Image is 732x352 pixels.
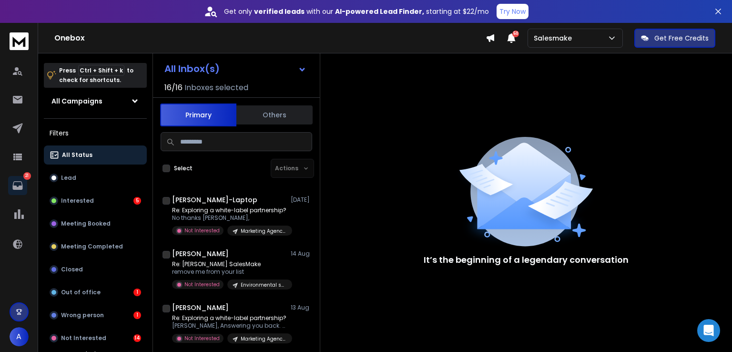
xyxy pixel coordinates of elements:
p: Not Interested [184,227,220,234]
h3: Filters [44,126,147,140]
h1: [PERSON_NAME] [172,249,229,259]
p: Not Interested [184,281,220,288]
p: Get Free Credits [654,33,709,43]
p: Not Interested [61,334,106,342]
label: Select [174,165,193,172]
div: 5 [133,197,141,205]
div: 14 [133,334,141,342]
h1: All Campaigns [51,96,102,106]
div: 1 [133,289,141,296]
img: logo [10,32,29,50]
p: Press to check for shortcuts. [59,66,133,85]
p: Wrong person [61,311,104,319]
p: remove me from your list [172,268,286,276]
p: All Status [62,151,92,159]
p: Not Interested [184,335,220,342]
span: 50 [512,31,519,37]
p: [DATE] [291,196,312,204]
p: Marketing Agency Owners [241,335,286,342]
p: Re: Exploring a white-label partnership? [172,314,286,322]
button: Meeting Booked [44,214,147,233]
button: All Status [44,145,147,165]
button: All Campaigns [44,92,147,111]
a: 21 [8,176,27,195]
button: Not Interested14 [44,329,147,348]
p: 14 Aug [291,250,312,258]
button: A [10,327,29,346]
p: 21 [23,172,31,180]
p: No thanks [PERSON_NAME], [172,214,286,222]
p: Closed [61,266,83,273]
div: Open Intercom Messenger [697,319,720,342]
button: All Inbox(s) [157,59,314,78]
p: Lead [61,174,76,182]
button: Interested5 [44,191,147,210]
button: Wrong person1 [44,306,147,325]
p: Interested [61,197,94,205]
h1: [PERSON_NAME]-Laptop [172,195,257,205]
button: Get Free Credits [634,29,715,48]
h1: Onebox [54,32,486,44]
button: Out of office1 [44,283,147,302]
p: [PERSON_NAME], Answering you back. Not [172,322,286,330]
button: Closed [44,260,147,279]
button: Primary [160,104,236,126]
p: Out of office [61,289,101,296]
button: Meeting Completed [44,237,147,256]
p: Get only with our starting at $22/mo [224,7,489,16]
p: Re: Exploring a white-label partnership? [172,207,286,214]
span: Ctrl + Shift + k [78,65,124,76]
span: 16 / 16 [164,82,183,93]
strong: AI-powered Lead Finder, [335,7,424,16]
p: 13 Aug [291,304,312,311]
strong: verified leads [254,7,305,16]
p: Environmental services / 11-20 / [GEOGRAPHIC_DATA] [241,281,286,289]
p: Re: [PERSON_NAME] SalesMake [172,260,286,268]
button: Try Now [497,4,529,19]
button: Others [236,104,313,125]
button: Lead [44,168,147,187]
h3: Inboxes selected [184,82,248,93]
p: It’s the beginning of a legendary conversation [424,253,629,267]
p: Meeting Booked [61,220,111,228]
p: Meeting Completed [61,243,123,250]
p: Try Now [499,7,526,16]
p: Marketing Agency Owners [241,228,286,235]
h1: [PERSON_NAME] [172,303,229,312]
div: 1 [133,311,141,319]
p: Salesmake [534,33,576,43]
h1: All Inbox(s) [164,64,220,73]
